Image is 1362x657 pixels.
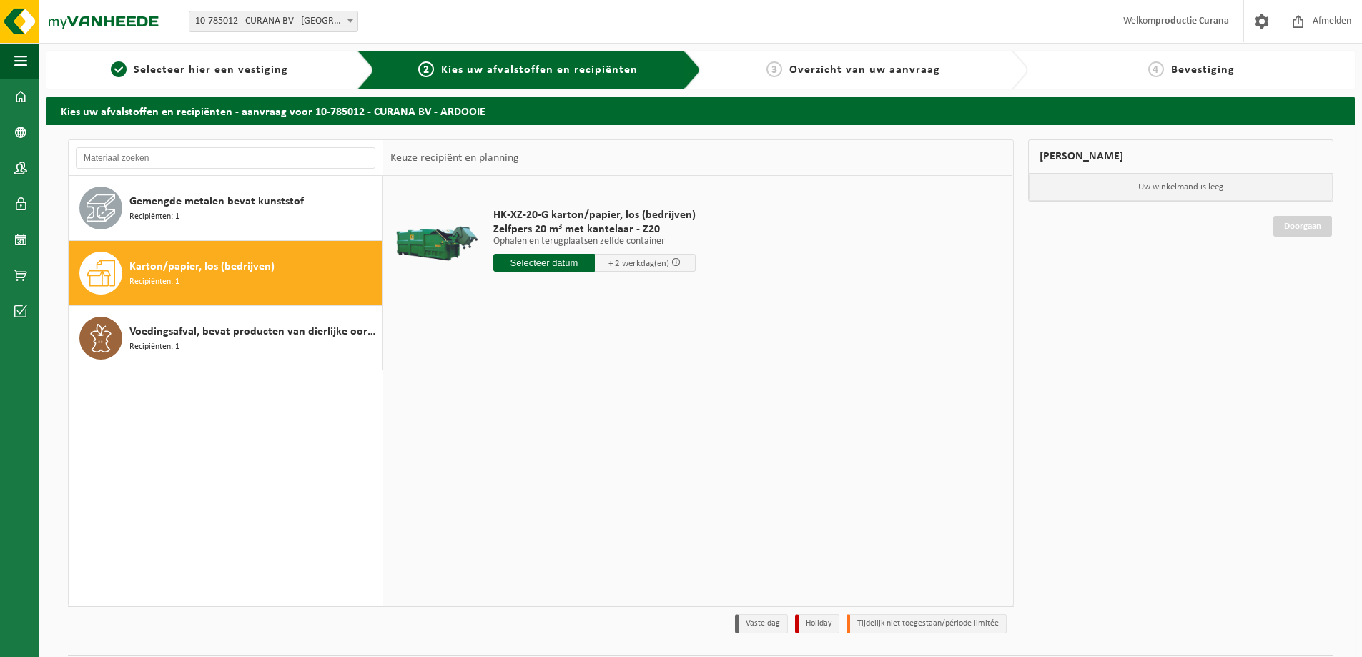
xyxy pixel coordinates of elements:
span: 10-785012 - CURANA BV - ARDOOIE [189,11,357,31]
span: Recipiënten: 1 [129,210,179,224]
span: 1 [111,61,127,77]
span: Overzicht van uw aanvraag [789,64,940,76]
span: 4 [1148,61,1164,77]
div: Keuze recipiënt en planning [383,140,526,176]
button: Karton/papier, los (bedrijven) Recipiënten: 1 [69,241,383,306]
span: Zelfpers 20 m³ met kantelaar - Z20 [493,222,696,237]
span: 2 [418,61,434,77]
strong: productie Curana [1155,16,1229,26]
button: Voedingsafval, bevat producten van dierlijke oorsprong, onverpakt, categorie 3 Recipiënten: 1 [69,306,383,370]
span: HK-XZ-20-G karton/papier, los (bedrijven) [493,208,696,222]
span: Bevestiging [1171,64,1235,76]
li: Vaste dag [735,614,788,633]
p: Ophalen en terugplaatsen zelfde container [493,237,696,247]
span: Recipiënten: 1 [129,340,179,354]
div: [PERSON_NAME] [1028,139,1334,174]
span: Selecteer hier een vestiging [134,64,288,76]
span: Recipiënten: 1 [129,275,179,289]
span: Gemengde metalen bevat kunststof [129,193,304,210]
input: Materiaal zoeken [76,147,375,169]
input: Selecteer datum [493,254,595,272]
button: Gemengde metalen bevat kunststof Recipiënten: 1 [69,176,383,241]
a: Doorgaan [1273,216,1332,237]
span: 10-785012 - CURANA BV - ARDOOIE [189,11,358,32]
li: Holiday [795,614,839,633]
h2: Kies uw afvalstoffen en recipiënten - aanvraag voor 10-785012 - CURANA BV - ARDOOIE [46,97,1355,124]
span: + 2 werkdag(en) [608,259,669,268]
span: Karton/papier, los (bedrijven) [129,258,275,275]
span: 3 [766,61,782,77]
span: Voedingsafval, bevat producten van dierlijke oorsprong, onverpakt, categorie 3 [129,323,378,340]
p: Uw winkelmand is leeg [1029,174,1333,201]
li: Tijdelijk niet toegestaan/période limitée [847,614,1007,633]
span: Kies uw afvalstoffen en recipiënten [441,64,638,76]
a: 1Selecteer hier een vestiging [54,61,345,79]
